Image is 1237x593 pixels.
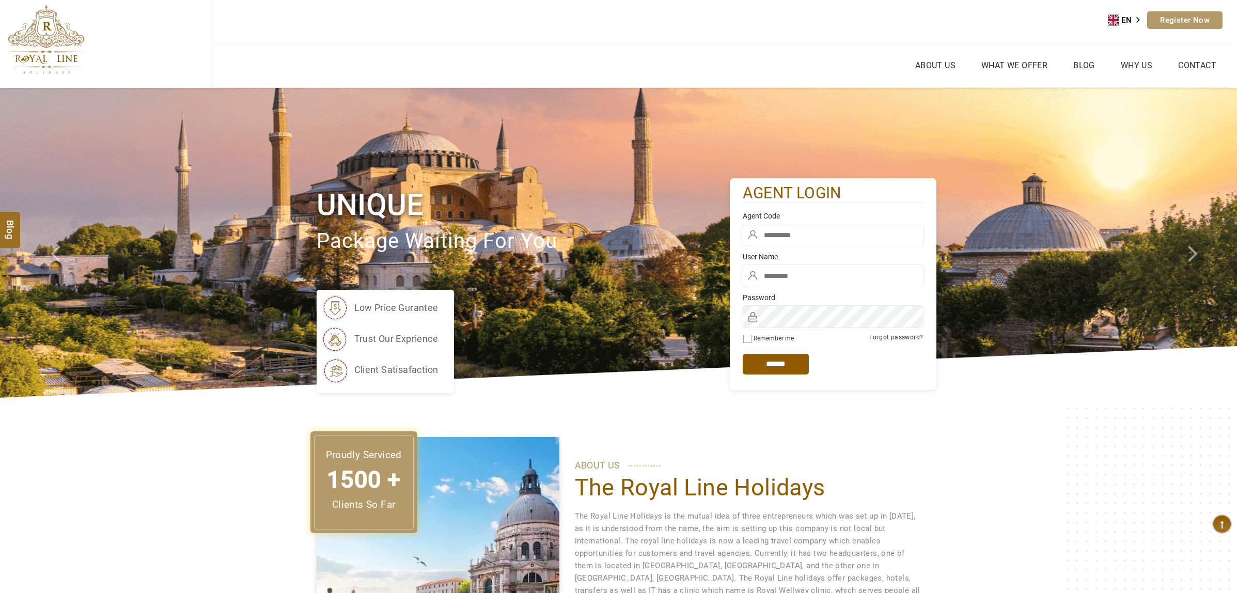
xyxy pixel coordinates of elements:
[8,5,85,74] img: The Royal Line Holidays
[628,456,662,471] span: ............
[1108,12,1147,28] aside: Language selected: English
[979,58,1050,73] a: What we Offer
[913,58,958,73] a: About Us
[1108,12,1147,28] a: EN
[575,473,921,502] h1: The Royal Line Holidays
[743,183,923,204] h2: agent login
[1108,12,1147,28] div: Language
[869,334,923,341] a: Forgot password?
[743,211,923,221] label: Agent Code
[743,292,923,303] label: Password
[1071,58,1098,73] a: Blog
[1147,11,1223,29] a: Register Now
[37,88,99,398] a: Check next prev
[1176,58,1219,73] a: Contact
[322,357,439,383] li: client satisafaction
[322,295,439,321] li: low price gurantee
[575,458,921,473] p: ABOUT US
[754,335,794,342] label: Remember me
[1118,58,1155,73] a: Why Us
[4,220,17,228] span: Blog
[317,185,730,224] h1: Unique
[322,326,439,352] li: trust our exprience
[317,224,730,259] p: package waiting for you
[743,252,923,262] label: User Name
[1175,88,1237,398] a: Check next image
